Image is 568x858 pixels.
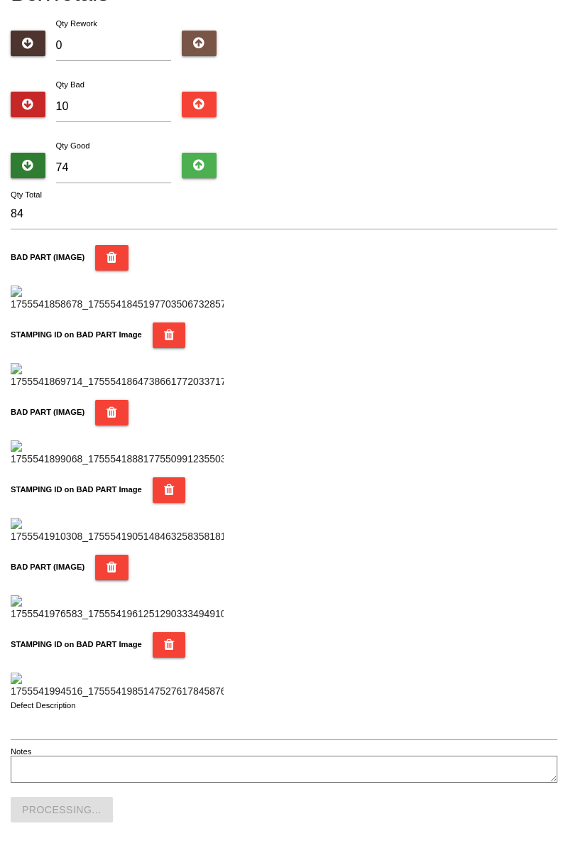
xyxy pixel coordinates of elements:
[11,363,224,389] img: 1755541869714_17555418647386617720337171325854.jpg
[11,330,142,339] b: STAMPING ID on BAD PART Image
[11,595,224,621] img: 1755541976583_17555419612512903334949101481732.jpg
[11,485,142,494] b: STAMPING ID on BAD PART Image
[11,518,224,544] img: 1755541910308_17555419051484632583581812035387.jpg
[56,19,97,28] label: Qty Rework
[11,253,84,261] b: BAD PART (IMAGE)
[11,640,142,648] b: STAMPING ID on BAD PART Image
[11,563,84,571] b: BAD PART (IMAGE)
[153,632,186,658] button: STAMPING ID on BAD PART Image
[153,322,186,348] button: STAMPING ID on BAD PART Image
[56,80,84,89] label: Qty Bad
[11,673,224,699] img: 1755541994516_17555419851475276178458767030819.jpg
[56,141,90,150] label: Qty Good
[95,400,129,425] button: BAD PART (IMAGE)
[95,245,129,271] button: BAD PART (IMAGE)
[11,700,76,712] label: Defect Description
[95,555,129,580] button: BAD PART (IMAGE)
[11,440,224,467] img: 1755541899068_17555418881775509912355035607145.jpg
[11,408,84,416] b: BAD PART (IMAGE)
[11,189,42,201] label: Qty Total
[153,477,186,503] button: STAMPING ID on BAD PART Image
[11,746,31,758] label: Notes
[11,286,224,312] img: 1755541858678_17555418451977035067328578541374.jpg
